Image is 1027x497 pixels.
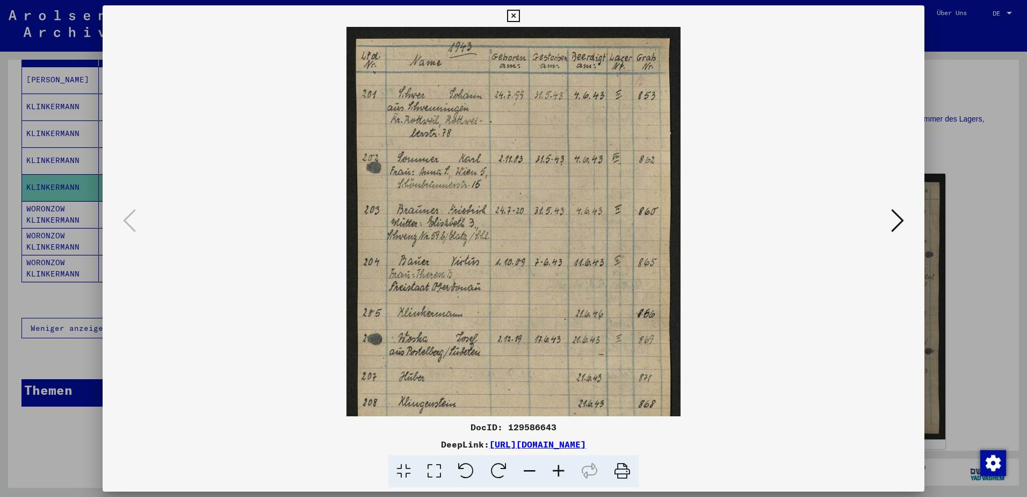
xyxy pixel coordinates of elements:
img: 001.jpg [346,27,680,497]
div: DeepLink: [103,438,924,451]
div: DocID: 129586643 [103,421,924,434]
img: Zustimmung ändern [980,450,1006,476]
div: Zustimmung ändern [980,450,1006,475]
a: [URL][DOMAIN_NAME] [489,439,586,450]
